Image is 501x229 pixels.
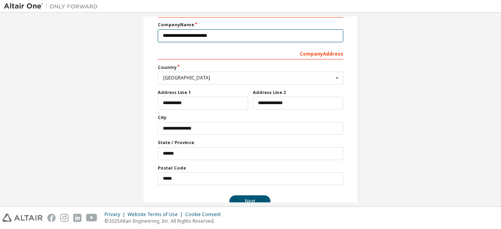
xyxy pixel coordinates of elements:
[163,76,333,80] div: [GEOGRAPHIC_DATA]
[158,64,343,70] label: Country
[2,214,43,222] img: altair_logo.svg
[158,139,343,146] label: State / Province
[158,47,343,60] div: Company Address
[4,2,102,10] img: Altair One
[185,211,225,218] div: Cookie Consent
[158,22,343,28] label: Company Name
[47,214,56,222] img: facebook.svg
[158,89,248,96] label: Address Line 1
[158,114,343,121] label: City
[253,89,343,96] label: Address Line 2
[229,195,270,207] button: Next
[86,214,97,222] img: youtube.svg
[105,211,128,218] div: Privacy
[128,211,185,218] div: Website Terms of Use
[73,214,81,222] img: linkedin.svg
[60,214,68,222] img: instagram.svg
[105,218,225,224] p: © 2025 Altair Engineering, Inc. All Rights Reserved.
[158,165,343,171] label: Postal Code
